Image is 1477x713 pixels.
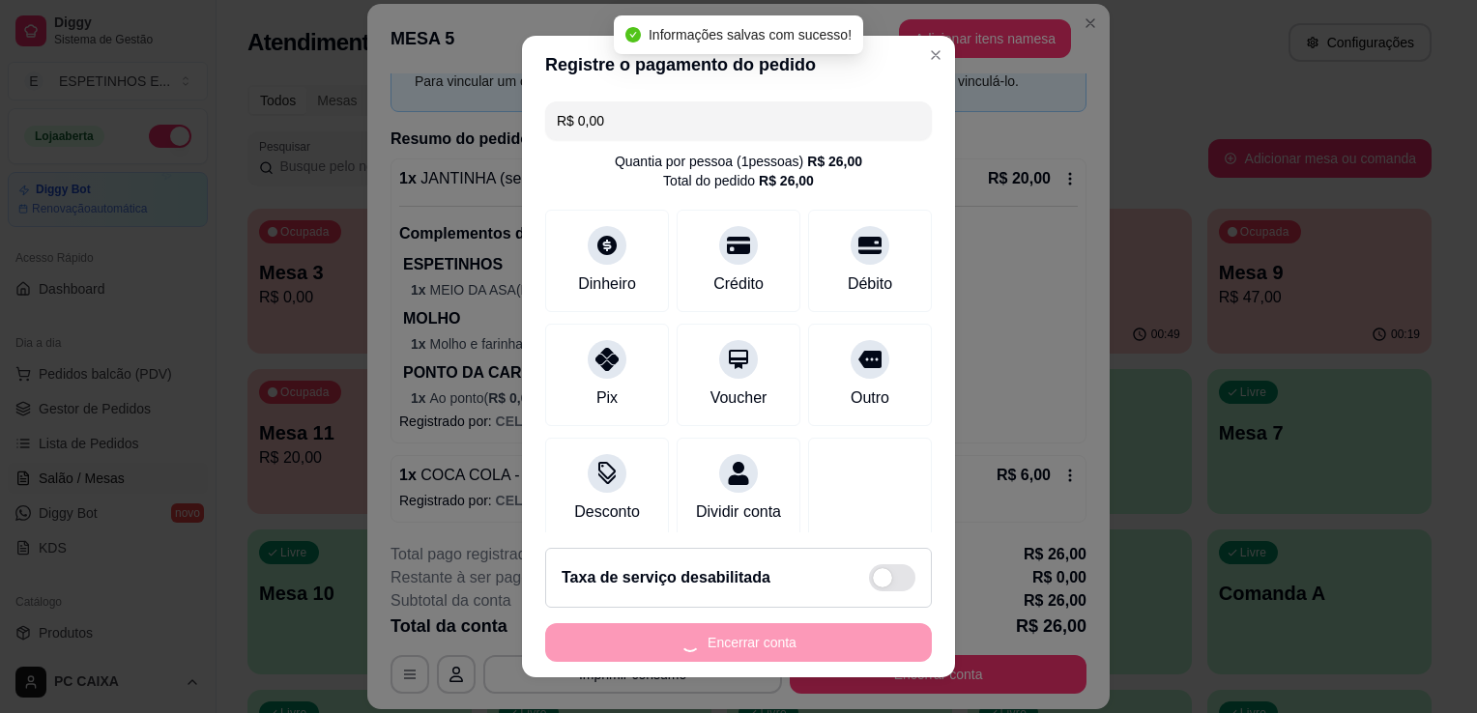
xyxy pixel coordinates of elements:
header: Registre o pagamento do pedido [522,36,955,94]
div: R$ 26,00 [807,152,862,171]
div: Voucher [710,386,767,410]
input: Ex.: hambúrguer de cordeiro [557,101,920,140]
div: Débito [848,272,892,296]
div: R$ 26,00 [759,171,814,190]
div: Outro [851,386,889,410]
div: Dinheiro [578,272,636,296]
div: Crédito [713,272,764,296]
span: check-circle [625,27,641,43]
span: Informações salvas com sucesso! [649,27,852,43]
div: Pix [596,386,618,410]
div: Quantia por pessoa ( 1 pessoas) [615,152,862,171]
button: Close [920,40,951,71]
div: Desconto [574,500,640,524]
h2: Taxa de serviço desabilitada [562,566,770,589]
div: Total do pedido [663,171,814,190]
div: Dividir conta [696,500,781,524]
